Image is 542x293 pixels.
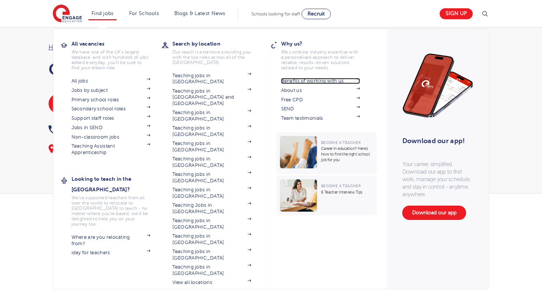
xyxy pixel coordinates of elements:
p: Your career, simplified. Download our app to find work, manage your schedule, and stay in control... [402,160,474,198]
a: Find jobs [91,11,114,16]
a: Teaching jobs in [GEOGRAPHIC_DATA] [172,125,251,137]
a: About us [281,87,360,93]
a: Search by locationOur reach is extensive providing you with the top roles across all of the [GEOG... [172,38,263,65]
p: We combine industry expertise with a personalised approach to deliver reliable, results-driven so... [281,49,360,70]
div: Need more information? Speak to one of our friendly team members. [49,144,264,165]
h1: Contact us [DATE]! [49,60,264,79]
h3: Search by location [172,38,263,49]
a: Teaching jobs in [GEOGRAPHIC_DATA] and [GEOGRAPHIC_DATA] [172,88,251,107]
a: Become a TeacherCareer in education? Here’s how to find the right school job for you [276,132,379,174]
a: All vacanciesWe have one of the UK's largest database. and with hundreds of jobs added everyday. ... [72,38,162,70]
a: Blogs & Latest News [174,11,225,16]
a: Non-classroom jobs [72,134,151,140]
a: Looking to teach in the [GEOGRAPHIC_DATA]?We've supported teachers from all over the world to rel... [72,174,162,227]
h3: All vacancies [72,38,162,49]
a: Teaching jobs in [GEOGRAPHIC_DATA] [172,218,251,230]
nav: breadcrumb [49,43,264,52]
a: Team testimonials [281,115,360,121]
a: For Schools [129,11,159,16]
a: Sign up [440,8,473,19]
a: Teaching jobs in [GEOGRAPHIC_DATA] [172,156,251,168]
h3: Why us? [281,38,371,49]
a: Download our app [402,206,466,220]
a: Jobs by subject [72,87,151,93]
a: Benefits of working with us [281,78,360,84]
a: Teaching jobs in [GEOGRAPHIC_DATA] [172,187,251,199]
span: Become a Teacher [321,184,361,188]
a: Teaching jobs in [GEOGRAPHIC_DATA] [172,264,251,276]
a: Teaching Assistant Apprenticeship [72,143,151,156]
p: We've supported teachers from all over the world to relocate to [GEOGRAPHIC_DATA] to teach - no m... [72,195,151,227]
p: Career in education? Here’s how to find the right school job for you [321,146,373,163]
a: Home [49,44,66,51]
h3: Looking to teach in the [GEOGRAPHIC_DATA]? [72,174,162,195]
a: Where are you relocating from? [72,234,151,247]
a: iday for teachers [72,250,151,256]
a: Teaching jobs in [GEOGRAPHIC_DATA] [172,140,251,153]
a: 0333 800 7800 [49,124,137,136]
h3: Download our app! [402,133,470,149]
a: Teaching jobs in [GEOGRAPHIC_DATA] [172,110,251,122]
p: We have one of the UK's largest database. and with hundreds of jobs added everyday. you'll be sur... [72,49,151,70]
p: Our reach is extensive providing you with the top roles across all of the [GEOGRAPHIC_DATA] [172,49,251,65]
a: Why us?We combine industry expertise with a personalised approach to deliver reliable, results-dr... [281,38,371,70]
a: Primary school roles [72,97,151,103]
a: View all locations [172,279,251,285]
a: Teaching jobs in [GEOGRAPHIC_DATA] [172,171,251,184]
a: Support staff roles [72,115,151,121]
a: Teaching jobs in [GEOGRAPHIC_DATA] [172,73,251,85]
a: Free CPD [281,97,360,103]
a: Recruit [301,9,331,19]
span: Recruit [308,11,325,17]
img: Engage Education [53,5,82,23]
a: Teaching Jobs in [GEOGRAPHIC_DATA] [172,202,251,215]
a: Become a Teacher6 Teacher Interview Tips [276,175,379,215]
a: Teaching jobs in [GEOGRAPHIC_DATA] [172,249,251,261]
p: 6 Teacher Interview Tips [321,189,373,195]
span: Schools looking for staff [251,11,300,17]
a: Teaching jobs in [GEOGRAPHIC_DATA] [172,233,251,246]
span: Become a Teacher [321,140,361,145]
a: Check us out on social media! [49,94,141,113]
a: Jobs in SEND [72,125,151,131]
a: Secondary school roles [72,106,151,112]
a: All jobs [72,78,151,84]
a: SEND [281,106,360,112]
